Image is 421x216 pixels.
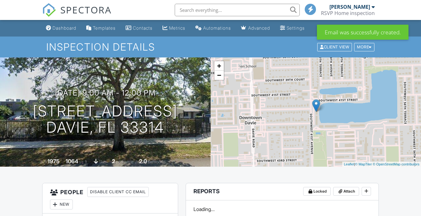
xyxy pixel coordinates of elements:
div: Client View [317,43,352,51]
span: bedrooms [116,160,133,164]
span: Built [40,160,47,164]
div: RSVP Home inspection [321,10,375,16]
a: Dashboard [43,22,79,34]
span: slab [99,160,106,164]
div: Dashboard [53,25,76,31]
div: Settings [287,25,305,31]
div: Disable Client CC Email [87,187,149,197]
div: New [50,199,73,209]
span: SPECTORA [60,3,112,16]
div: Advanced [248,25,270,31]
span: bathrooms [148,160,166,164]
a: Metrics [160,22,188,34]
div: More [354,43,374,51]
a: Client View [317,44,353,49]
div: Metrics [169,25,185,31]
a: Advanced [238,22,273,34]
span: sq. ft. [79,160,88,164]
input: Search everything... [175,4,300,16]
a: Settings [278,22,307,34]
h3: [DATE] 9:00 am - 12:00 pm [55,89,156,97]
a: Contacts [123,22,155,34]
div: 1064 [66,158,78,164]
a: © OpenStreetMap contributors [373,162,419,166]
div: 2 [112,158,115,164]
img: The Best Home Inspection Software - Spectora [42,3,56,17]
div: Templates [93,25,116,31]
div: | [342,162,421,167]
div: Automations [203,25,231,31]
h1: Inspection Details [46,42,375,52]
a: SPECTORA [42,8,112,22]
a: Zoom out [214,71,224,80]
div: Email was successfully created. [317,25,408,40]
div: Contacts [133,25,153,31]
div: 2.0 [139,158,147,164]
h1: [STREET_ADDRESS] Davie, FL 33314 [33,103,178,136]
div: 1975 [48,158,60,164]
a: Templates [84,22,118,34]
a: Zoom in [214,61,224,71]
h3: People [43,183,178,214]
div: [PERSON_NAME] [329,4,370,10]
a: Automations (Basic) [193,22,233,34]
a: Leaflet [344,162,354,166]
a: © MapTiler [355,162,372,166]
